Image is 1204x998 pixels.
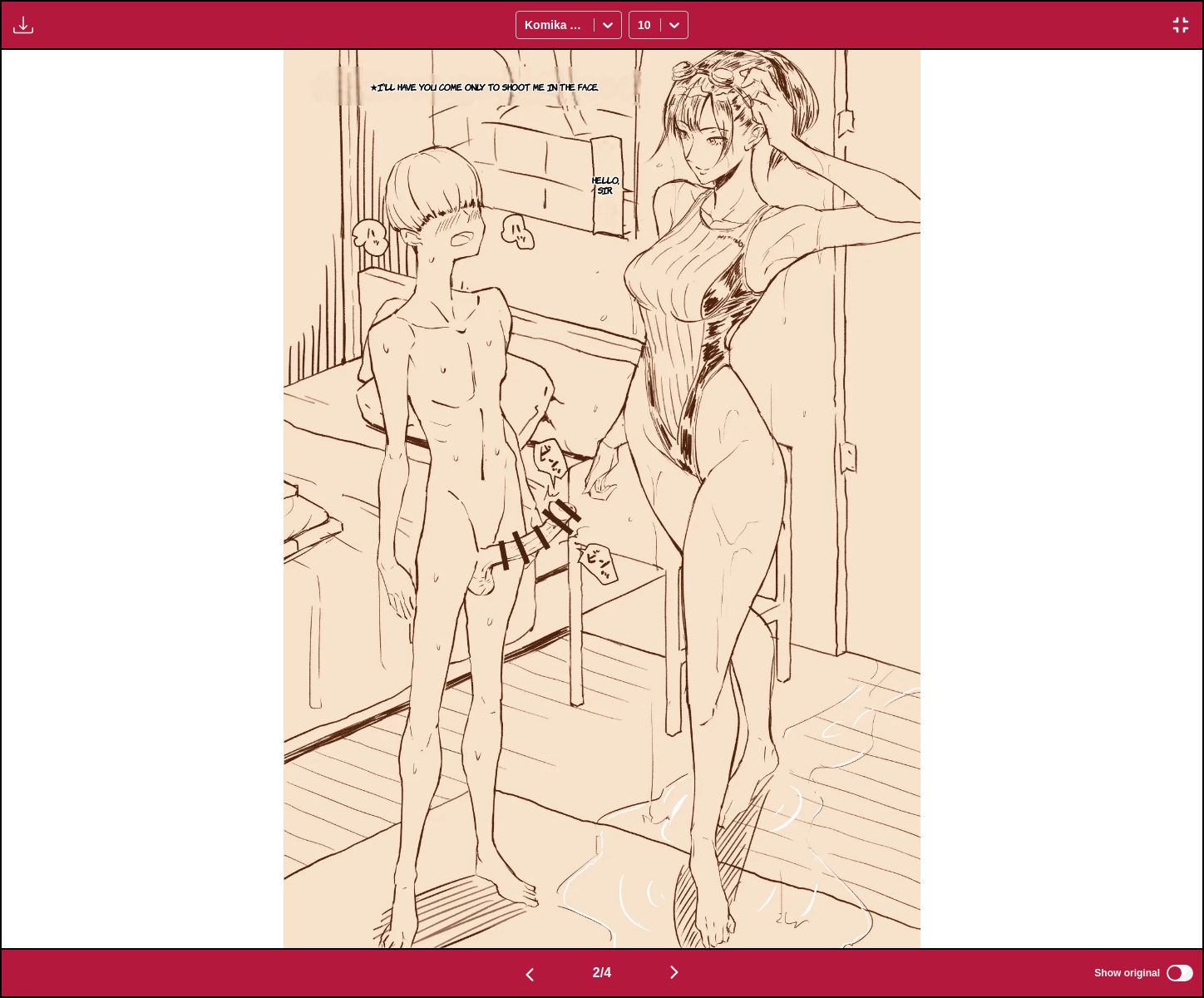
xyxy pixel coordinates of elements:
img: Next page [664,962,684,982]
span: Show original [1094,967,1160,979]
p: ★I'll have you come only to shoot me in the face. [367,78,602,95]
img: Previous page [520,965,540,985]
span: 2 / 4 [593,966,611,981]
input: Show original [1167,965,1193,981]
p: Hello, sir. [589,171,623,198]
img: Manga Panel [284,50,920,949]
img: Download translated images [13,15,33,35]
